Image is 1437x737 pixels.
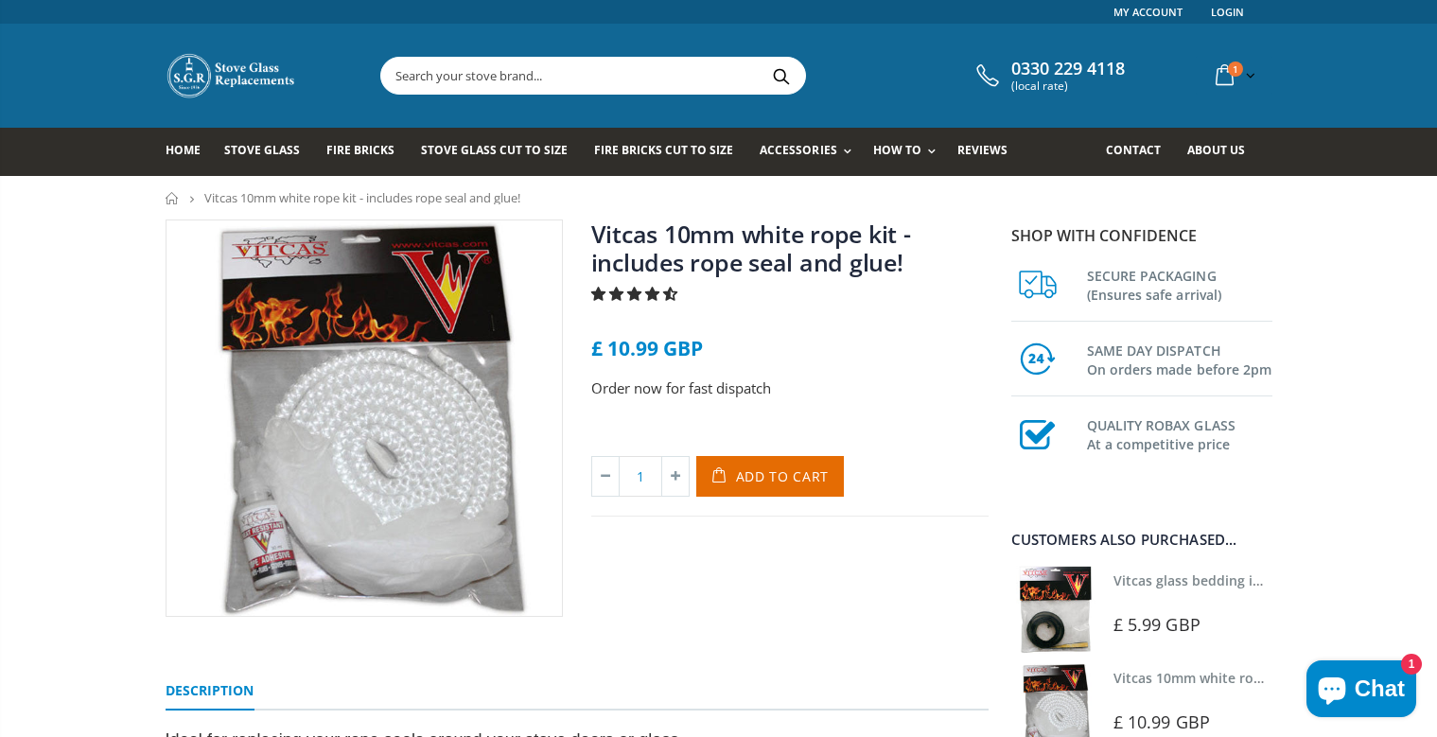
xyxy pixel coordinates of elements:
[326,142,394,158] span: Fire Bricks
[760,128,860,176] a: Accessories
[591,377,989,399] p: Order now for fast dispatch
[1187,142,1245,158] span: About us
[381,58,1017,94] input: Search your stove brand...
[166,142,201,158] span: Home
[1106,128,1175,176] a: Contact
[204,189,520,206] span: Vitcas 10mm white rope kit - includes rope seal and glue!
[166,192,180,204] a: Home
[1301,660,1422,722] inbox-online-store-chat: Shopify online store chat
[873,128,945,176] a: How To
[957,128,1022,176] a: Reviews
[696,456,845,497] button: Add to Cart
[1011,79,1125,93] span: (local rate)
[957,142,1008,158] span: Reviews
[166,220,562,616] img: nt-kit-12mm-dia.white-fire-rope-adhesive-517-p_800x_crop_center.jpg
[1011,59,1125,79] span: 0330 229 4118
[760,142,836,158] span: Accessories
[224,142,300,158] span: Stove Glass
[1011,533,1272,547] div: Customers also purchased...
[166,673,254,711] a: Description
[1106,142,1161,158] span: Contact
[1087,263,1272,305] h3: SECURE PACKAGING (Ensures safe arrival)
[1228,61,1243,77] span: 1
[594,128,747,176] a: Fire Bricks Cut To Size
[591,335,703,361] span: £ 10.99 GBP
[591,284,681,303] span: 4.66 stars
[594,142,733,158] span: Fire Bricks Cut To Size
[1087,412,1272,454] h3: QUALITY ROBAX GLASS At a competitive price
[1113,613,1200,636] span: £ 5.99 GBP
[972,59,1125,93] a: 0330 229 4118 (local rate)
[1011,224,1272,247] p: Shop with confidence
[421,128,582,176] a: Stove Glass Cut To Size
[591,218,911,278] a: Vitcas 10mm white rope kit - includes rope seal and glue!
[1087,338,1272,379] h3: SAME DAY DISPATCH On orders made before 2pm
[224,128,314,176] a: Stove Glass
[421,142,568,158] span: Stove Glass Cut To Size
[761,58,803,94] button: Search
[166,52,298,99] img: Stove Glass Replacement
[166,128,215,176] a: Home
[1187,128,1259,176] a: About us
[1113,711,1210,733] span: £ 10.99 GBP
[1208,57,1259,94] a: 1
[1011,566,1099,654] img: Vitcas stove glass bedding in tape
[736,467,830,485] span: Add to Cart
[873,142,921,158] span: How To
[326,128,409,176] a: Fire Bricks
